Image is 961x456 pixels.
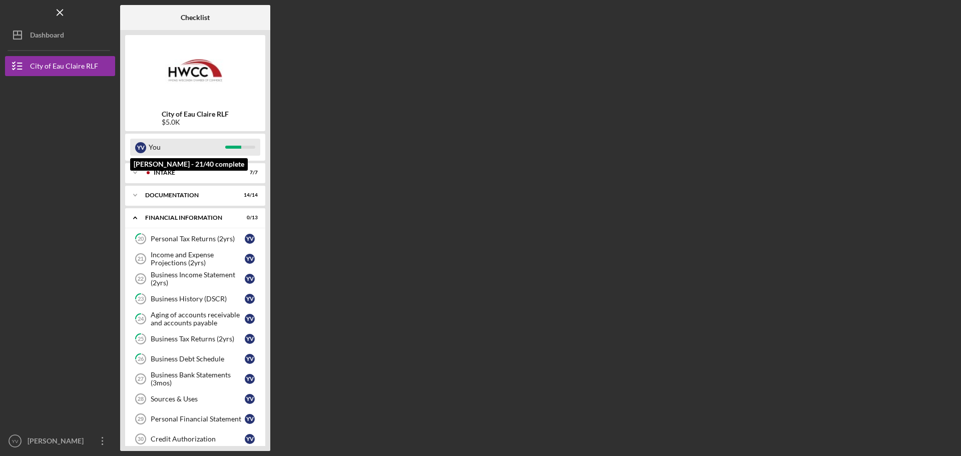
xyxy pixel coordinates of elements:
[30,56,98,79] div: City of Eau Claire RLF
[130,429,260,449] a: 30Credit AuthorizationYV
[149,139,225,156] div: You
[145,192,233,198] div: Documentation
[245,374,255,384] div: Y V
[151,415,245,423] div: Personal Financial Statement
[245,294,255,304] div: Y V
[138,376,144,382] tspan: 27
[245,354,255,364] div: Y V
[12,438,19,444] text: YV
[130,249,260,269] a: 21Income and Expense Projections (2yrs)YV
[138,256,144,262] tspan: 21
[181,14,210,22] b: Checklist
[151,335,245,343] div: Business Tax Returns (2yrs)
[138,336,144,342] tspan: 25
[130,309,260,329] a: 24Aging of accounts receivable and accounts payableYV
[5,56,115,76] button: City of Eau Claire RLF
[145,215,233,221] div: Financial Information
[5,431,115,451] button: YV[PERSON_NAME]
[138,436,144,442] tspan: 30
[245,314,255,324] div: Y V
[240,170,258,176] div: 7 / 7
[151,395,245,403] div: Sources & Uses
[151,271,245,287] div: Business Income Statement (2yrs)
[245,334,255,344] div: Y V
[5,25,115,45] button: Dashboard
[130,289,260,309] a: 23Business History (DSCR)YV
[138,296,144,302] tspan: 23
[138,316,144,322] tspan: 24
[154,170,233,176] div: Intake
[245,254,255,264] div: Y V
[245,414,255,424] div: Y V
[162,110,229,118] b: City of Eau Claire RLF
[151,235,245,243] div: Personal Tax Returns (2yrs)
[138,356,144,362] tspan: 26
[151,435,245,443] div: Credit Authorization
[162,118,229,126] div: $5.0K
[245,274,255,284] div: Y V
[240,215,258,221] div: 0 / 13
[151,251,245,267] div: Income and Expense Projections (2yrs)
[130,389,260,409] a: 28Sources & UsesYV
[151,355,245,363] div: Business Debt Schedule
[138,276,144,282] tspan: 22
[151,371,245,387] div: Business Bank Statements (3mos)
[138,236,144,242] tspan: 20
[130,369,260,389] a: 27Business Bank Statements (3mos)YV
[130,349,260,369] a: 26Business Debt ScheduleYV
[138,396,144,402] tspan: 28
[130,329,260,349] a: 25Business Tax Returns (2yrs)YV
[245,234,255,244] div: Y V
[130,409,260,429] a: 29Personal Financial StatementYV
[151,311,245,327] div: Aging of accounts receivable and accounts payable
[240,192,258,198] div: 14 / 14
[125,40,265,100] img: Product logo
[135,142,146,153] div: Y V
[151,295,245,303] div: Business History (DSCR)
[130,269,260,289] a: 22Business Income Statement (2yrs)YV
[30,25,64,48] div: Dashboard
[130,229,260,249] a: 20Personal Tax Returns (2yrs)YV
[138,416,144,422] tspan: 29
[245,434,255,444] div: Y V
[245,394,255,404] div: Y V
[25,431,90,453] div: [PERSON_NAME]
